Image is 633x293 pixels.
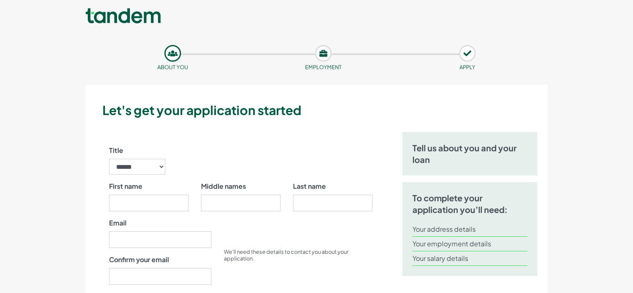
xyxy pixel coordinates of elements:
label: First name [109,181,142,191]
small: APPLY [459,64,475,70]
li: Your employment details [412,237,528,251]
small: Employment [305,64,342,70]
label: Email [109,218,127,228]
label: Middle names [201,181,246,191]
li: Your salary details [412,251,528,266]
li: Your address details [412,222,528,237]
h5: To complete your application you’ll need: [412,192,528,215]
label: Title [109,145,123,155]
label: Last name [293,181,326,191]
h3: Let's get your application started [102,101,544,119]
small: We’ll need these details to contact you about your application. [224,248,348,262]
label: Confirm your email [109,255,169,265]
small: About you [157,64,188,70]
h5: Tell us about you and your loan [412,142,528,165]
